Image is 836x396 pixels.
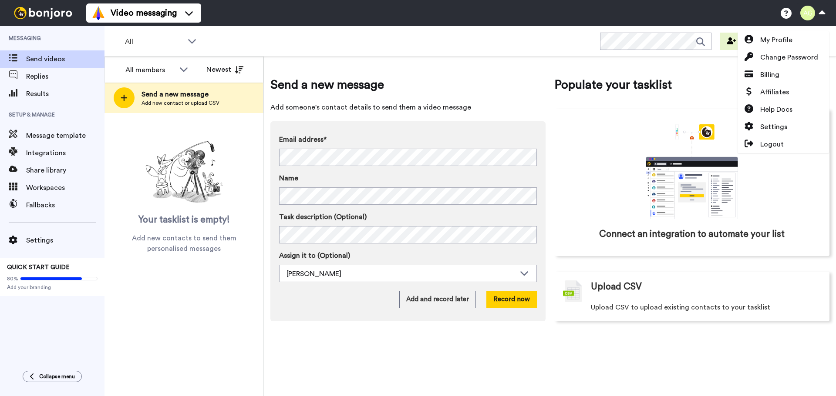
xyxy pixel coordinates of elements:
span: Your tasklist is empty! [138,213,230,226]
span: Collapse menu [39,373,75,380]
span: Add someone's contact details to send them a video message [270,102,546,113]
span: Change Password [760,52,818,63]
span: Upload CSV [591,280,642,293]
span: Video messaging [111,7,177,19]
span: Billing [760,70,779,80]
div: animation [627,124,757,219]
span: 80% [7,275,18,282]
div: [PERSON_NAME] [287,269,516,279]
span: Send a new message [270,76,546,93]
span: Send a new message [142,89,219,100]
button: Invite [720,33,763,50]
img: ready-set-action.png [141,137,228,207]
span: Message template [26,130,104,141]
button: Collapse menu [23,371,82,382]
a: Settings [738,118,829,136]
button: Newest [200,61,250,78]
label: Task description (Optional) [279,212,537,222]
span: Results [26,89,104,99]
img: csv-grey.png [563,280,582,302]
span: Share library [26,165,104,176]
span: Settings [26,235,104,246]
span: Upload CSV to upload existing contacts to your tasklist [591,302,770,313]
span: Settings [760,122,787,132]
div: All members [125,65,175,75]
img: vm-color.svg [91,6,105,20]
span: Logout [760,139,784,150]
span: Send videos [26,54,104,64]
span: Integrations [26,148,104,158]
a: My Profile [738,31,829,49]
span: Name [279,173,298,183]
span: Workspaces [26,183,104,193]
span: QUICK START GUIDE [7,264,70,270]
img: bj-logo-header-white.svg [10,7,76,19]
span: Add new contact or upload CSV [142,100,219,106]
label: Assign it to (Optional) [279,250,537,261]
span: Replies [26,71,104,82]
button: Record now [486,291,537,308]
a: Affiliates [738,83,829,101]
span: Fallbacks [26,200,104,210]
span: Connect an integration to automate your list [599,228,785,241]
a: Change Password [738,49,829,66]
span: Affiliates [760,87,789,97]
a: Billing [738,66,829,83]
label: Email address* [279,134,537,145]
span: Populate your tasklist [554,76,829,93]
button: Add and record later [399,291,476,308]
span: Add new contacts to send them personalised messages [118,233,250,254]
span: My Profile [760,35,792,45]
span: Add your branding [7,284,98,291]
span: All [125,37,183,47]
a: Help Docs [738,101,829,118]
a: Logout [738,136,829,153]
span: Help Docs [760,104,792,115]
